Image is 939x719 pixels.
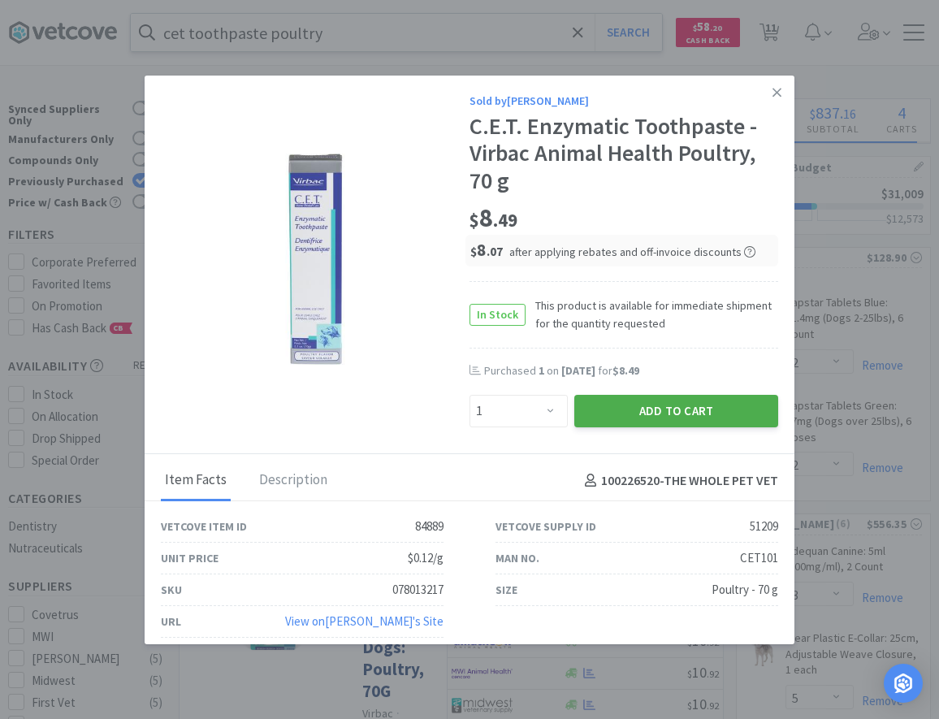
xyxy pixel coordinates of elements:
span: . 07 [487,244,503,259]
div: URL [161,613,181,630]
img: e5407795eeba46c4830c8f170966f831_51209.jpeg [210,154,421,365]
div: CET101 [740,548,778,568]
span: $8.49 [612,363,639,378]
div: Vetcove Supply ID [495,518,596,535]
div: Purchased on for [484,363,778,379]
div: Size [495,581,517,599]
div: Poultry - 70 g [712,580,778,600]
div: Unit Price [161,549,219,567]
div: 51209 [750,517,778,536]
span: 1 [539,363,544,378]
div: Open Intercom Messenger [884,664,923,703]
a: View on[PERSON_NAME]'s Site [285,613,444,629]
span: . 49 [493,209,517,232]
span: In Stock [470,305,525,325]
div: Item Facts [161,461,231,501]
span: 8 [470,238,503,261]
span: after applying rebates and off-invoice discounts [509,245,755,259]
div: 078013217 [392,580,444,600]
span: $ [469,209,479,232]
div: SKU [161,581,182,599]
div: $0.12/g [408,548,444,568]
span: [DATE] [561,363,595,378]
div: C.E.T. Enzymatic Toothpaste - Virbac Animal Health Poultry, 70 g [469,113,778,195]
span: $ [470,244,477,259]
div: Sold by [PERSON_NAME] [469,92,778,110]
span: 8 [469,201,517,234]
div: 84889 [415,517,444,536]
span: This product is available for immediate shipment for the quantity requested [526,297,778,333]
h4: 100226520 - THE WHOLE PET VET [578,470,778,492]
div: Description [255,461,331,501]
div: Man No. [495,549,539,567]
div: Vetcove Item ID [161,518,247,535]
button: Add to Cart [574,395,778,427]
